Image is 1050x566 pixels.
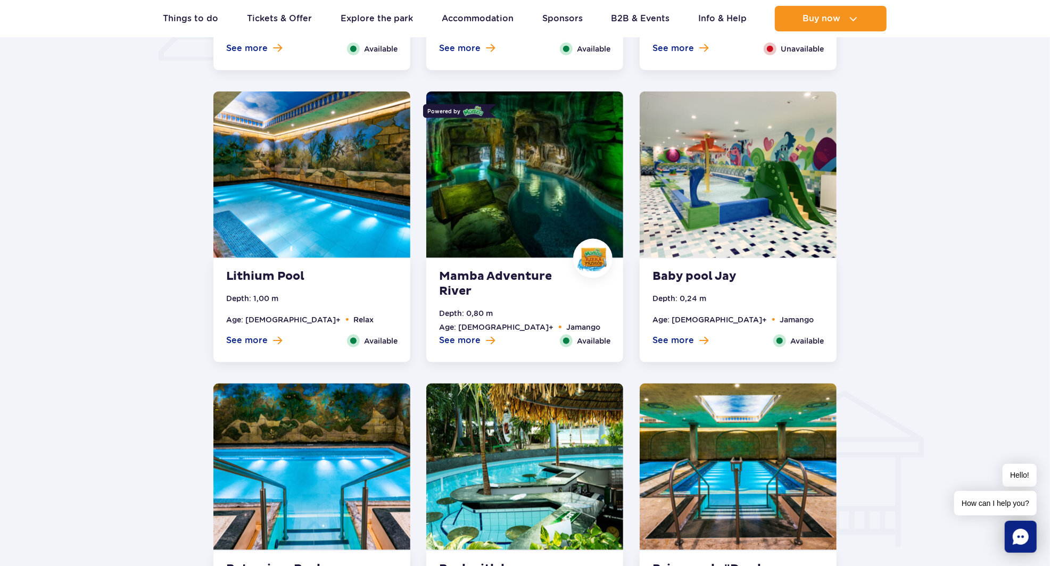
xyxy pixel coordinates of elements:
strong: Mamba Adventure River [439,269,568,299]
a: Accommodation [442,6,514,31]
img: Mamba Adventure river [426,91,623,258]
button: See more [652,335,708,346]
img: Mamba logo [463,105,484,117]
span: See more [652,335,694,346]
span: Buy now [803,14,840,23]
button: See more [226,43,282,54]
a: B2B & Events [611,6,669,31]
li: Depth: 0,24 m [652,293,706,304]
li: Age: [DEMOGRAPHIC_DATA]+ [439,321,553,333]
strong: Lithium Pool [226,269,355,284]
span: Unavailable [781,43,824,55]
li: Age: [DEMOGRAPHIC_DATA]+ [226,314,341,326]
span: Available [577,335,610,347]
a: Info & Help [698,6,747,31]
div: Powered by [423,104,489,118]
span: See more [226,43,268,54]
img: Baby pool Jay [640,91,837,258]
span: Hello! [1003,464,1037,487]
span: See more [652,43,694,54]
span: See more [439,43,481,54]
span: Available [790,335,824,347]
button: Buy now [775,6,887,31]
img: Pool with bar [426,384,623,550]
img: Potassium Pool [213,384,410,550]
span: Available [577,43,610,55]
li: Jamango [566,321,600,333]
img: Baseny solankowe [640,384,837,550]
span: How can I help you? [954,491,1037,515]
button: See more [439,335,495,346]
a: Tickets & Offer [247,6,312,31]
button: See more [652,43,708,54]
span: Available [364,335,398,347]
span: See more [439,335,481,346]
li: Depth: 1,00 m [226,293,278,304]
span: See more [226,335,268,346]
a: Sponsors [542,6,583,31]
strong: Baby pool Jay [652,269,781,284]
div: Chat [1005,521,1037,553]
li: Age: [DEMOGRAPHIC_DATA]+ [652,314,767,326]
button: See more [226,335,282,346]
li: Jamango [780,314,814,326]
img: Lithium Pool [213,91,410,258]
a: Things to do [163,6,219,31]
li: Relax [353,314,374,326]
button: See more [439,43,495,54]
span: Available [364,43,398,55]
a: Explore the park [341,6,414,31]
li: Depth: 0,80 m [439,307,493,319]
